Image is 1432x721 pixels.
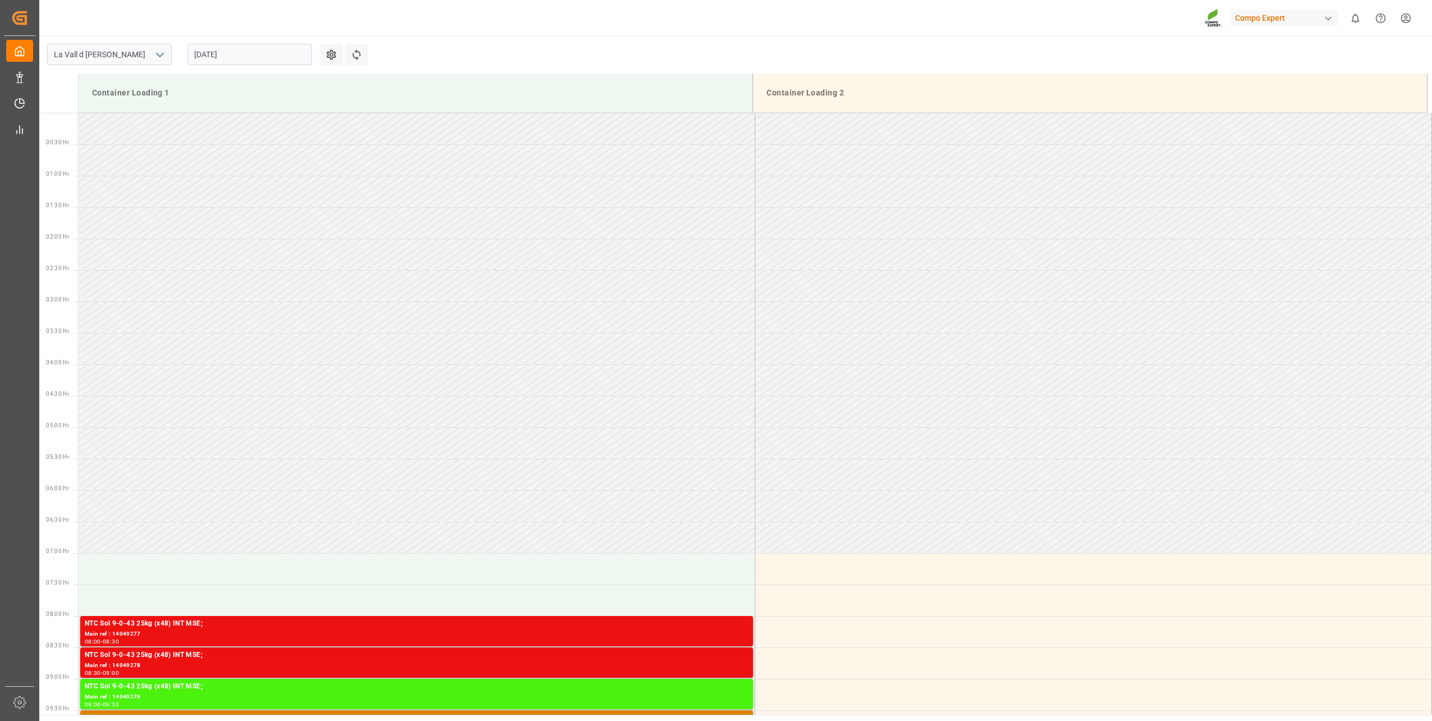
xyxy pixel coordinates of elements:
[85,639,101,644] div: 08:00
[46,171,69,177] span: 01:00 Hr
[46,674,69,680] span: 09:00 Hr
[1231,7,1343,29] button: Compo Expert
[46,139,69,145] span: 00:30 Hr
[46,642,69,649] span: 08:30 Hr
[46,359,69,366] span: 04:00 Hr
[46,328,69,334] span: 03:30 Hr
[85,618,749,629] div: NTC Sol 9-0-43 25kg (x48) INT MSE;
[187,44,312,65] input: DD.MM.YYYY
[46,705,69,711] span: 09:30 Hr
[46,296,69,303] span: 03:00 Hr
[103,639,119,644] div: 08:30
[46,202,69,208] span: 01:30 Hr
[101,670,103,676] div: -
[46,611,69,617] span: 08:00 Hr
[46,265,69,271] span: 02:30 Hr
[101,702,103,707] div: -
[85,681,749,692] div: NTC Sol 9-0-43 25kg (x48) INT MSE;
[85,702,101,707] div: 09:00
[101,639,103,644] div: -
[46,422,69,428] span: 05:00 Hr
[46,391,69,397] span: 04:30 Hr
[85,692,749,702] div: Main ref : 14049276
[762,83,1418,103] div: Container Loading 2
[46,579,69,586] span: 07:30 Hr
[46,517,69,523] span: 06:30 Hr
[103,670,119,676] div: 09:00
[1343,6,1368,31] button: show 0 new notifications
[151,46,168,63] button: open menu
[1205,8,1223,28] img: Screenshot%202023-09-29%20at%2010.02.21.png_1712312052.png
[85,650,749,661] div: NTC Sol 9-0-43 25kg (x48) INT MSE;
[46,485,69,491] span: 06:00 Hr
[46,548,69,554] span: 07:00 Hr
[88,83,743,103] div: Container Loading 1
[1368,6,1393,31] button: Help Center
[103,702,119,707] div: 09:30
[46,454,69,460] span: 05:30 Hr
[85,629,749,639] div: Main ref : 14049277
[1231,10,1338,26] div: Compo Expert
[46,234,69,240] span: 02:00 Hr
[85,670,101,676] div: 08:30
[85,661,749,670] div: Main ref : 14049278
[47,44,172,65] input: Type to search/select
